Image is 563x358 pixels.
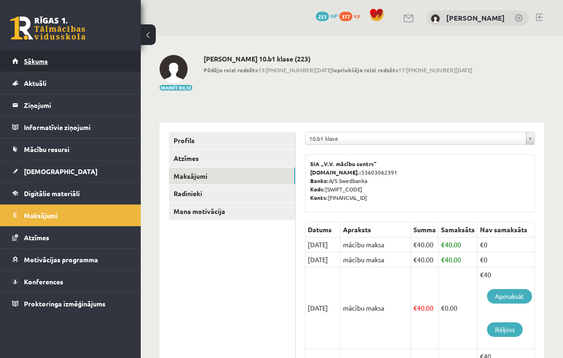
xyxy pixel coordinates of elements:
p: 53603062391 A/S Swedbanka [SWIFT_CODE] [FINANCIAL_ID] [310,160,530,202]
span: 13:[PHONE_NUMBER][DATE] 17:[PHONE_NUMBER][DATE] [204,66,472,74]
span: Digitālie materiāli [24,189,80,198]
span: xp [354,12,360,19]
th: Apraksts [341,222,411,237]
span: € [413,255,417,264]
th: Samaksāts [439,222,478,237]
b: Banka: [310,177,329,184]
span: € [441,255,445,264]
b: Konts: [310,194,328,201]
span: mP [330,12,338,19]
a: 377 xp [339,12,365,19]
span: 377 [339,12,352,21]
legend: Maksājumi [24,205,129,226]
td: 40.00 [439,237,478,252]
span: Aktuāli [24,79,46,87]
td: €40 [478,267,535,349]
legend: Informatīvie ziņojumi [24,116,129,138]
b: [DOMAIN_NAME].: [310,168,361,176]
a: Rēķins [487,322,523,337]
button: Mainīt bildi [160,85,192,91]
a: [DEMOGRAPHIC_DATA] [12,160,129,182]
a: Atzīmes [169,150,295,167]
b: Kods: [310,185,325,193]
th: Datums [305,222,341,237]
td: [DATE] [305,267,341,349]
legend: Ziņojumi [24,94,129,116]
span: Motivācijas programma [24,255,98,264]
span: € [413,304,417,312]
a: Ziņojumi [12,94,129,116]
a: Atzīmes [12,227,129,248]
img: Ričards Jēgers [431,14,440,23]
td: €0 [478,237,535,252]
span: [DEMOGRAPHIC_DATA] [24,167,98,175]
td: 40.00 [411,252,439,267]
th: Summa [411,222,439,237]
b: Pēdējo reizi redzēts [204,66,258,74]
a: Mācību resursi [12,138,129,160]
a: Profils [169,132,295,149]
span: Proktoringa izmēģinājums [24,299,106,308]
td: 40.00 [411,267,439,349]
a: Konferences [12,271,129,292]
a: Mana motivācija [169,203,295,220]
td: 0.00 [439,267,478,349]
td: €0 [478,252,535,267]
td: 40.00 [411,237,439,252]
a: Maksājumi [12,205,129,226]
b: Iepriekšējo reizi redzēts [332,66,398,74]
a: Motivācijas programma [12,249,129,270]
td: mācību maksa [341,267,411,349]
span: 10.b1 klase [309,132,522,145]
a: Rīgas 1. Tālmācības vidusskola [10,16,85,40]
td: [DATE] [305,237,341,252]
a: 10.b1 klase [305,132,534,145]
b: SIA „V.V. mācību centrs” [310,160,377,168]
td: mācību maksa [341,252,411,267]
span: Konferences [24,277,63,286]
td: 40.00 [439,252,478,267]
span: Mācību resursi [24,145,69,153]
a: Proktoringa izmēģinājums [12,293,129,314]
a: Sākums [12,50,129,72]
td: mācību maksa [341,237,411,252]
a: Informatīvie ziņojumi [12,116,129,138]
a: Apmaksāt [487,289,532,304]
td: [DATE] [305,252,341,267]
a: [PERSON_NAME] [446,13,505,23]
img: Ričards Jēgers [160,55,188,83]
a: Maksājumi [169,168,295,185]
a: 223 mP [316,12,338,19]
span: 223 [316,12,329,21]
h2: [PERSON_NAME] 10.b1 klase (223) [204,55,472,63]
th: Nav samaksāts [478,222,535,237]
span: € [441,304,445,312]
span: € [441,240,445,249]
a: Radinieki [169,185,295,202]
a: Aktuāli [12,72,129,94]
span: € [413,240,417,249]
span: Sākums [24,57,48,65]
a: Digitālie materiāli [12,183,129,204]
span: Atzīmes [24,233,49,242]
